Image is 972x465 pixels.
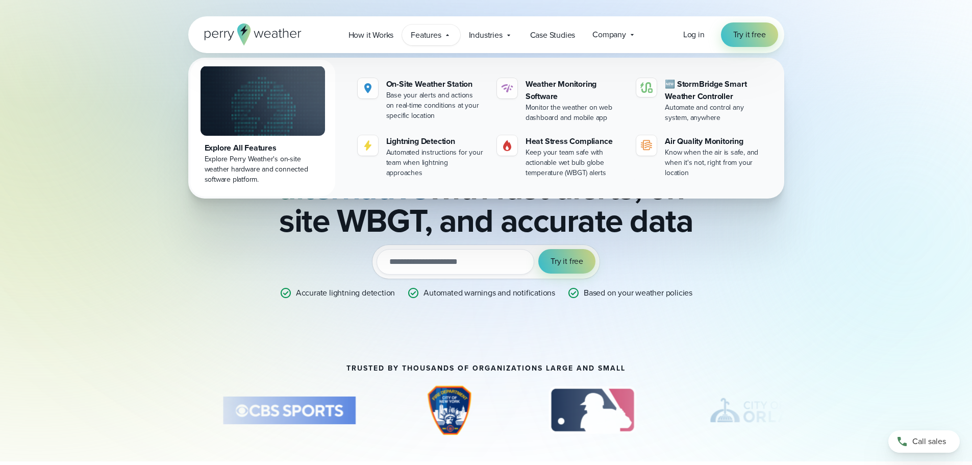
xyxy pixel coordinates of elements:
a: Weather Monitoring Software Monitor the weather on web dashboard and mobile app [493,74,628,127]
div: Monitor the weather on web dashboard and mobile app [526,103,624,123]
img: software-icon.svg [501,82,513,94]
div: Lightning Detection [386,135,485,148]
a: Try it free [721,22,778,47]
span: Company [592,29,626,41]
div: Know when the air is safe, and when it's not, right from your location [665,148,763,178]
p: Automated warnings and notifications [423,287,555,299]
div: Weather Monitoring Software [526,78,624,103]
a: How it Works [340,25,403,45]
img: City-of-Orlando.svg [695,385,840,436]
a: Log in [683,29,705,41]
a: Call sales [888,430,960,453]
div: On-Site Weather Station [386,78,485,90]
div: Automate and control any system, anywhere [665,103,763,123]
div: Air Quality Monitoring [665,135,763,148]
a: Air Quality Monitoring Know when the air is safe, and when it's not, right from your location [632,131,767,182]
img: Gas.svg [501,139,513,152]
img: lightning-icon.svg [362,139,374,152]
a: 🆕 StormBridge Smart Weather Controller Automate and control any system, anywhere [632,74,767,127]
a: Heat Stress Compliance Keep your team safe with actionable wet bulb globe temperature (WBGT) alerts [493,131,628,182]
h2: Trusted by thousands of organizations large and small [346,364,626,373]
div: Automated instructions for your team when lightning approaches [386,148,485,178]
div: Base your alerts and actions on real-time conditions at your specific location [386,90,485,121]
div: 7 of 11 [217,385,362,436]
img: stormbridge-icon-V6.svg [640,82,653,93]
img: MLB.svg [539,385,646,436]
span: Log in [683,29,705,40]
span: Try it free [551,255,583,267]
a: On-Site Weather Station Base your alerts and actions on real-time conditions at your specific loc... [354,74,489,125]
a: Explore All Features Explore Perry Weather's on-site weather hardware and connected software plat... [190,60,335,197]
p: Based on your weather policies [584,287,692,299]
div: Explore Perry Weather's on-site weather hardware and connected software platform. [205,154,321,185]
span: Industries [469,29,503,41]
img: City-of-New-York-Fire-Department-FDNY.svg [411,385,489,436]
img: CBS-Sports.svg [217,385,362,436]
span: Case Studies [530,29,576,41]
div: 🆕 StormBridge Smart Weather Controller [665,78,763,103]
div: Explore All Features [205,142,321,154]
a: Lightning Detection Automated instructions for your team when lightning approaches [354,131,489,182]
img: Location.svg [362,82,374,94]
button: Try it free [538,249,595,274]
div: 8 of 11 [411,385,489,436]
div: 9 of 11 [539,385,646,436]
img: aqi-icon.svg [640,139,653,152]
div: Keep your team safe with actionable wet bulb globe temperature (WBGT) alerts [526,148,624,178]
span: How it Works [348,29,394,41]
h2: Perry Weather: A with fast alerts, on-site WBGT, and accurate data [239,106,733,237]
div: 10 of 11 [695,385,840,436]
div: slideshow [188,385,784,441]
span: Call sales [912,435,946,448]
span: Features [411,29,441,41]
p: Accurate lightning detection [296,287,395,299]
div: Heat Stress Compliance [526,135,624,148]
a: Case Studies [521,25,584,45]
span: Try it free [733,29,766,41]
